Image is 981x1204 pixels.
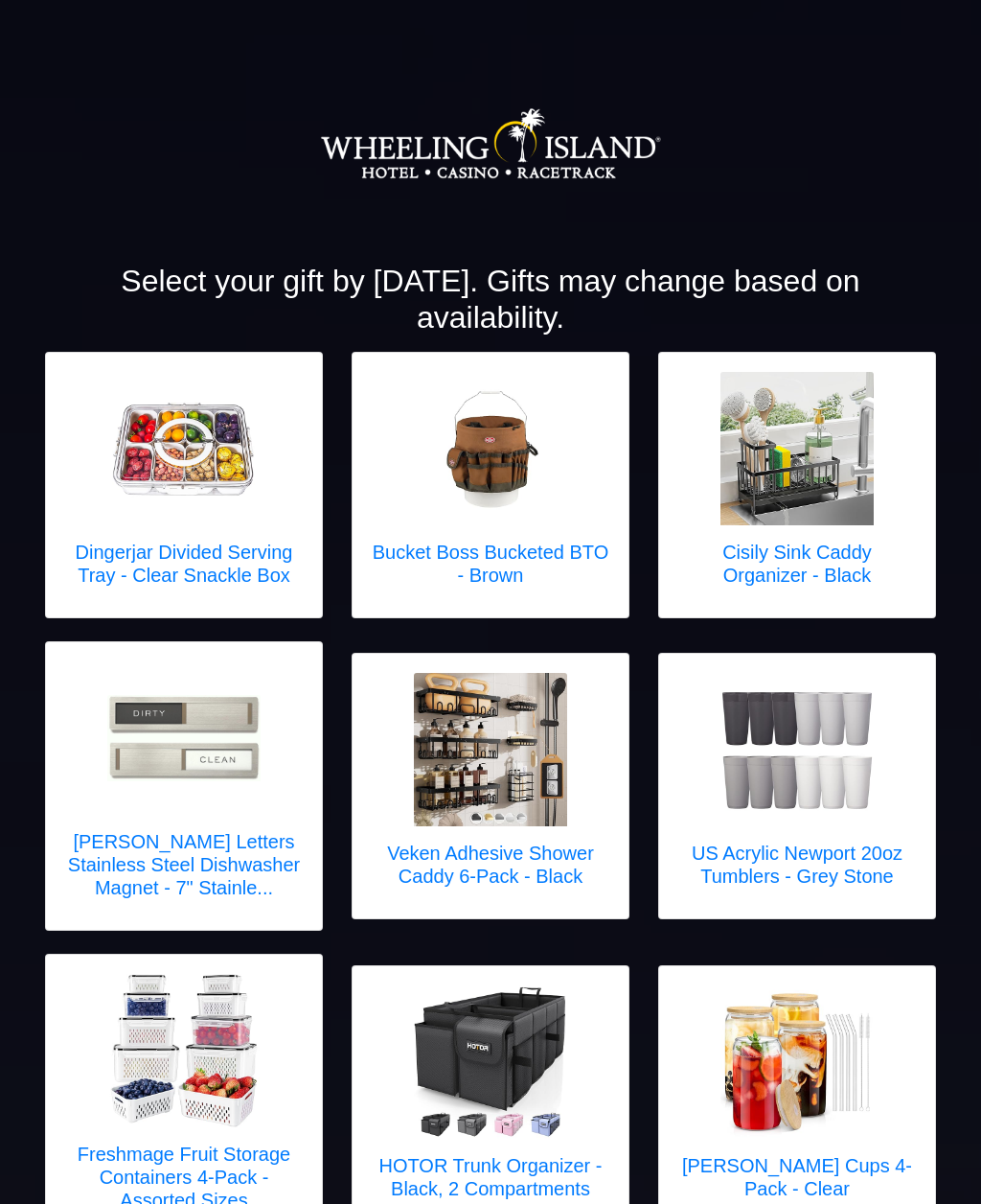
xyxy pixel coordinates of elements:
h5: [PERSON_NAME] Letters Stainless Steel Dishwasher Magnet - 7" Stainle... [65,830,303,899]
img: Logo [320,48,661,240]
h5: [PERSON_NAME] Cups 4-Pack - Clear [678,1154,916,1200]
img: Freshmage Fruit Storage Containers 4-Pack - Assorted Sizes [107,974,261,1127]
img: HOTOR Trunk Organizer - Black, 2 Compartments [414,985,567,1139]
a: Dingerjar Divided Serving Tray - Clear Snackle Box Dingerjar Divided Serving Tray - Clear Snackle... [65,372,303,598]
h2: Select your gift by [DATE]. Gifts may change based on availability. [45,263,936,336]
img: US Acrylic Newport 20oz Tumblers - Grey Stone [720,673,874,826]
a: Kubik Letters Stainless Steel Dishwasher Magnet - 7" Stainless [PERSON_NAME] Letters Stainless St... [65,661,303,911]
img: Kubik Letters Stainless Steel Dishwasher Magnet - 7" Stainless [107,695,261,781]
a: Cisily Sink Caddy Organizer - Black Cisily Sink Caddy Organizer - Black [678,372,916,598]
h5: Cisily Sink Caddy Organizer - Black [678,541,916,587]
h5: Bucket Boss Bucketed BTO - Brown [372,541,609,587]
img: Veken Adhesive Shower Caddy 6-Pack - Black [414,673,567,826]
img: Cisily Sink Caddy Organizer - Black [720,372,874,525]
h5: US Acrylic Newport 20oz Tumblers - Grey Stone [678,842,916,888]
img: Bucket Boss Bucketed BTO - Brown [414,372,567,525]
a: US Acrylic Newport 20oz Tumblers - Grey Stone US Acrylic Newport 20oz Tumblers - Grey Stone [678,673,916,899]
h5: HOTOR Trunk Organizer - Black, 2 Compartments [372,1154,609,1200]
a: Bucket Boss Bucketed BTO - Brown Bucket Boss Bucketed BTO - Brown [372,372,609,598]
a: Veken Adhesive Shower Caddy 6-Pack - Black Veken Adhesive Shower Caddy 6-Pack - Black [372,673,609,899]
img: Dingerjar Divided Serving Tray - Clear Snackle Box [107,372,261,525]
img: Sungwoo Glass Cups 4-Pack - Clear [720,985,874,1139]
h5: Veken Adhesive Shower Caddy 6-Pack - Black [372,842,609,888]
h5: Dingerjar Divided Serving Tray - Clear Snackle Box [65,541,303,587]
